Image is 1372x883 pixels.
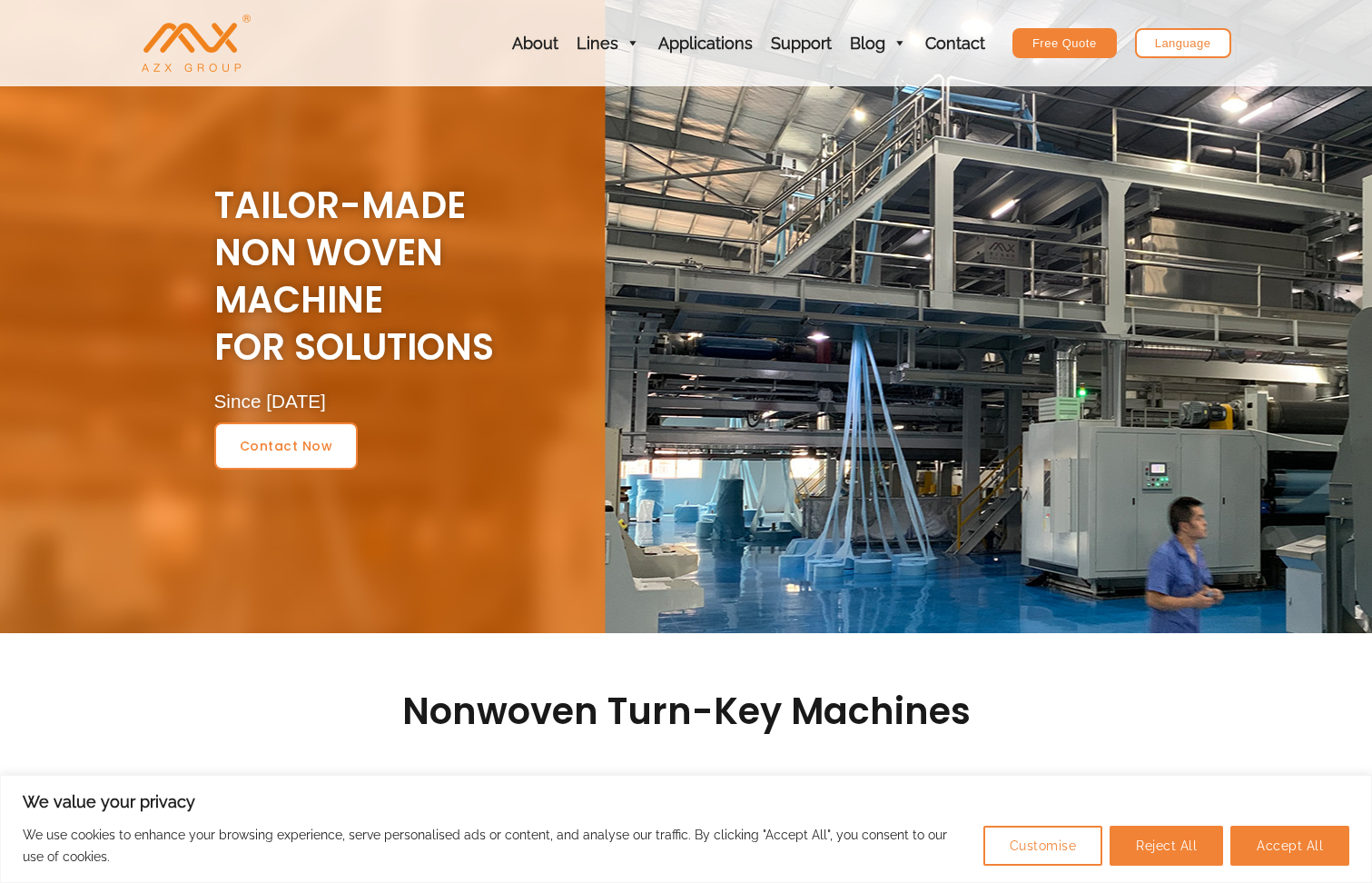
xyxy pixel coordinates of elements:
[142,34,251,51] a: AZX Nonwoven Machine
[1230,826,1349,866] button: Accept All
[1110,826,1223,866] button: Reject All
[240,440,333,452] span: contact now
[23,824,970,868] p: We use cookies to enhance your browsing experience, serve personalised ads or content, and analys...
[214,389,1186,413] div: Since [DATE]
[1135,28,1231,58] a: Language
[983,826,1103,866] button: Customise
[23,791,1349,813] p: We value your privacy
[214,182,1204,371] h2: Tailor-Made NON WOVEN MACHINE For Solutions
[214,422,359,470] a: contact now
[178,688,1195,735] h2: Nonwoven Turn-key Machines
[1012,28,1117,58] a: Free Quote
